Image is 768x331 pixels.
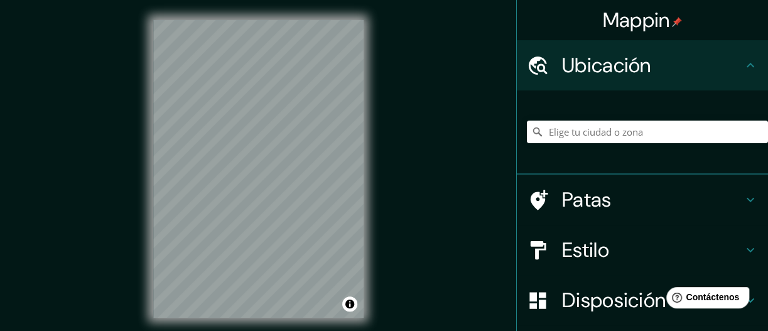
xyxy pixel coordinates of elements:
button: Activar o desactivar atribución [342,296,357,312]
div: Estilo [517,225,768,275]
div: Ubicación [517,40,768,90]
canvas: Mapa [153,20,364,318]
img: pin-icon.png [672,17,682,27]
font: Disposición [562,287,666,313]
font: Patas [562,187,612,213]
font: Mappin [603,7,670,33]
input: Elige tu ciudad o zona [527,121,768,143]
iframe: Lanzador de widgets de ayuda [656,282,754,317]
div: Disposición [517,275,768,325]
font: Estilo [562,237,609,263]
font: Ubicación [562,52,651,79]
div: Patas [517,175,768,225]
